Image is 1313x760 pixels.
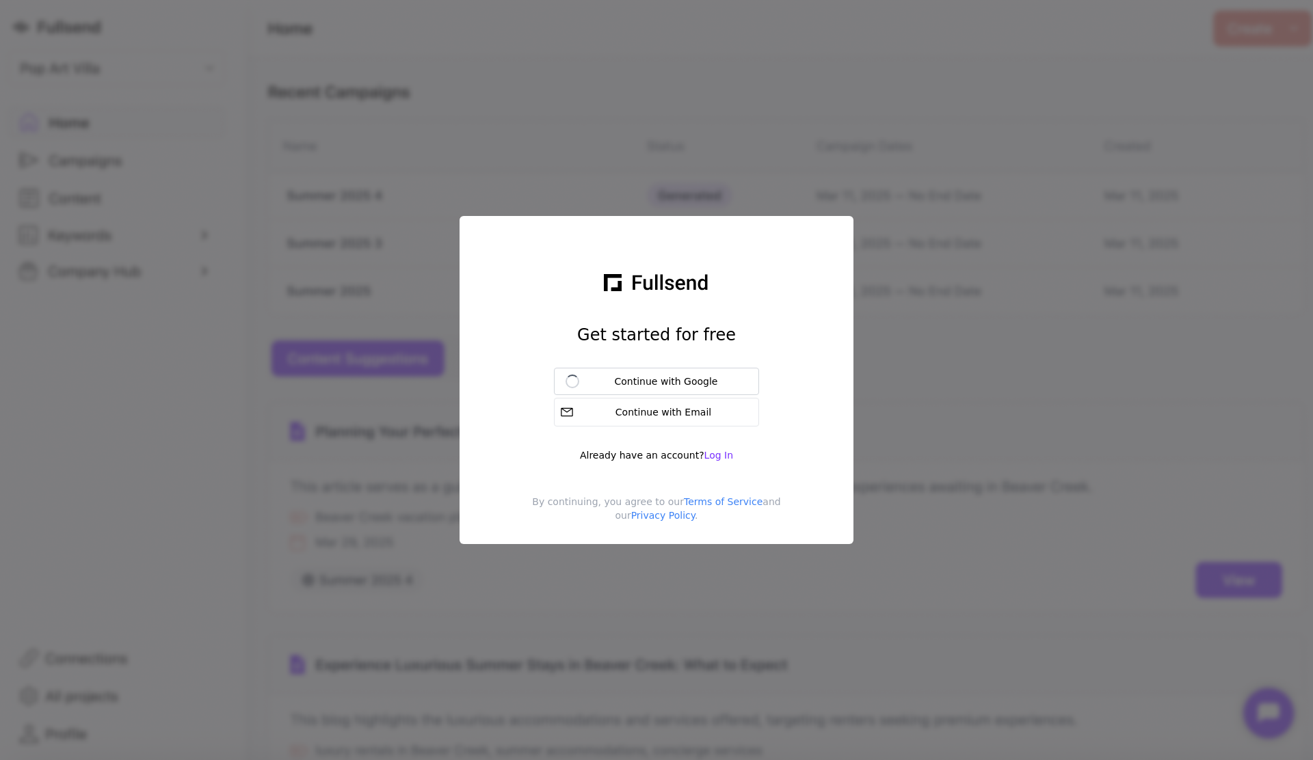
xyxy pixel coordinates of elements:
span: Log In [704,450,733,461]
button: Continue with Google [554,368,759,395]
div: By continuing, you agree to our and our . [470,495,843,533]
button: Continue with Email [554,398,759,426]
div: Continue with Google [585,375,747,388]
a: Terms of Service [684,496,762,507]
div: Continue with Email [579,405,753,419]
h1: Get started for free [577,324,736,346]
a: Privacy Policy [631,510,695,521]
div: Already have an account? [580,448,733,462]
